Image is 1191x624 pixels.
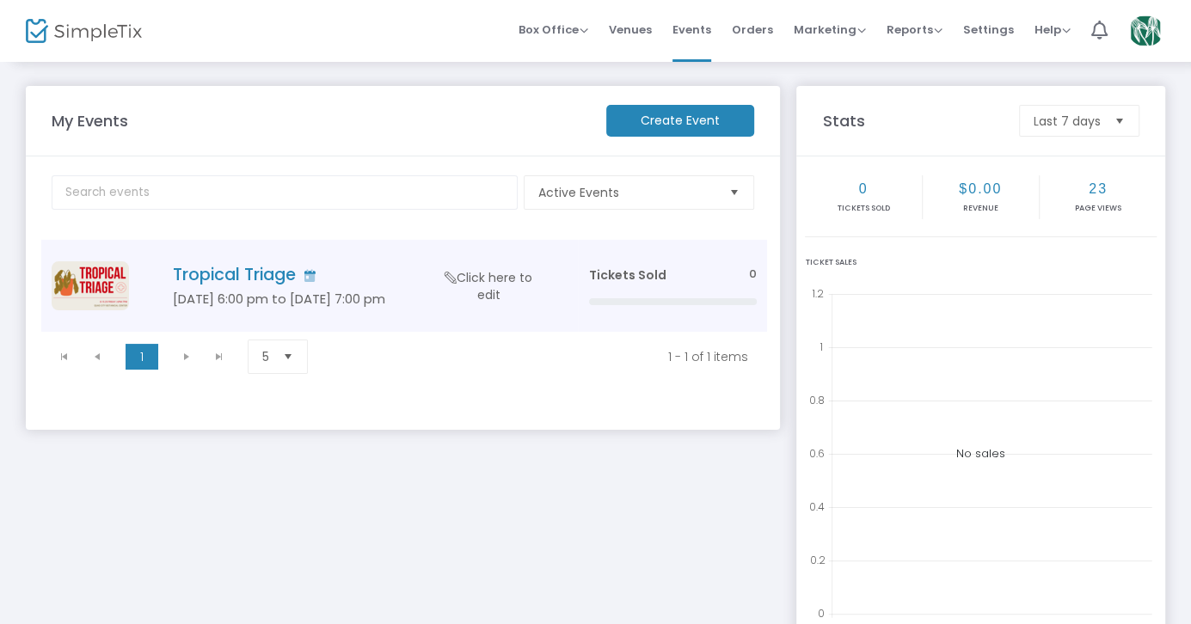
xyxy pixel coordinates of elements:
[924,203,1037,215] p: Revenue
[794,21,866,38] span: Marketing
[749,266,757,283] span: 0
[606,105,754,137] m-button: Create Event
[41,240,767,332] div: Data table
[805,257,1157,269] div: Ticket Sales
[173,265,537,284] h4: Tropical Triage
[1034,113,1101,130] span: Last 7 days
[1041,180,1155,197] h2: 23
[1034,21,1071,38] span: Help
[538,184,715,201] span: Active Events
[807,203,919,215] p: Tickets sold
[672,8,711,52] span: Events
[339,348,748,365] kendo-pager-info: 1 - 1 of 1 items
[276,340,300,373] button: Select
[1041,203,1155,215] p: Page Views
[732,8,773,52] span: Orders
[963,8,1014,52] span: Settings
[52,175,518,210] input: Search events
[519,21,588,38] span: Box Office
[444,269,533,303] span: Click here to edit
[722,176,746,209] button: Select
[609,8,652,52] span: Venues
[1108,106,1132,136] button: Select
[262,348,269,365] span: 5
[807,180,919,197] h2: 0
[887,21,942,38] span: Reports
[43,109,598,132] m-panel-title: My Events
[589,266,666,284] span: Tickets Sold
[924,180,1037,197] h2: $0.00
[126,344,158,370] span: Page 1
[173,291,537,307] h5: [DATE] 6:00 pm to [DATE] 7:00 pm
[814,109,1011,132] m-panel-title: Stats
[52,261,129,310] img: 638900225418001017TropicalTriageSimpleTIx.png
